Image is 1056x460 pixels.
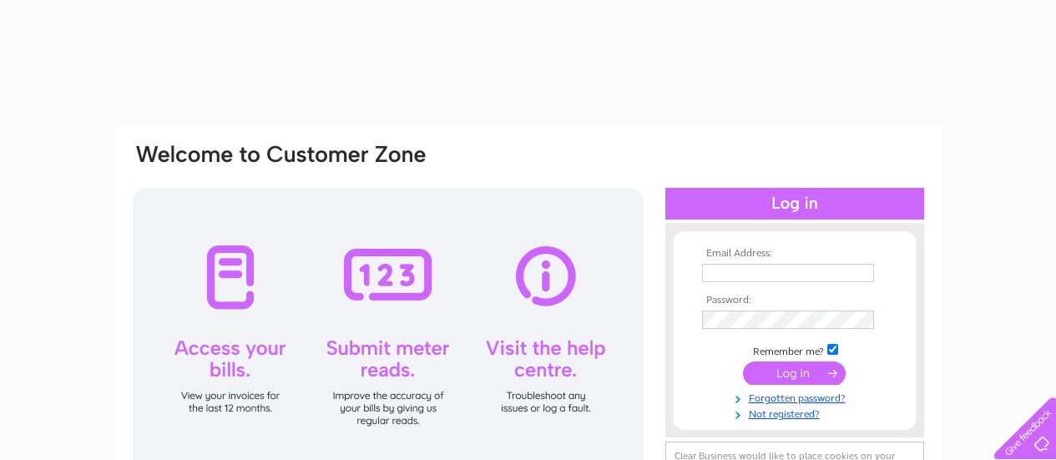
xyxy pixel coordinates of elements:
th: Password: [698,295,892,306]
a: Forgotten password? [702,389,892,405]
td: Remember me? [698,341,892,358]
th: Email Address: [698,248,892,260]
input: Submit [743,361,846,385]
a: Not registered? [702,405,892,421]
